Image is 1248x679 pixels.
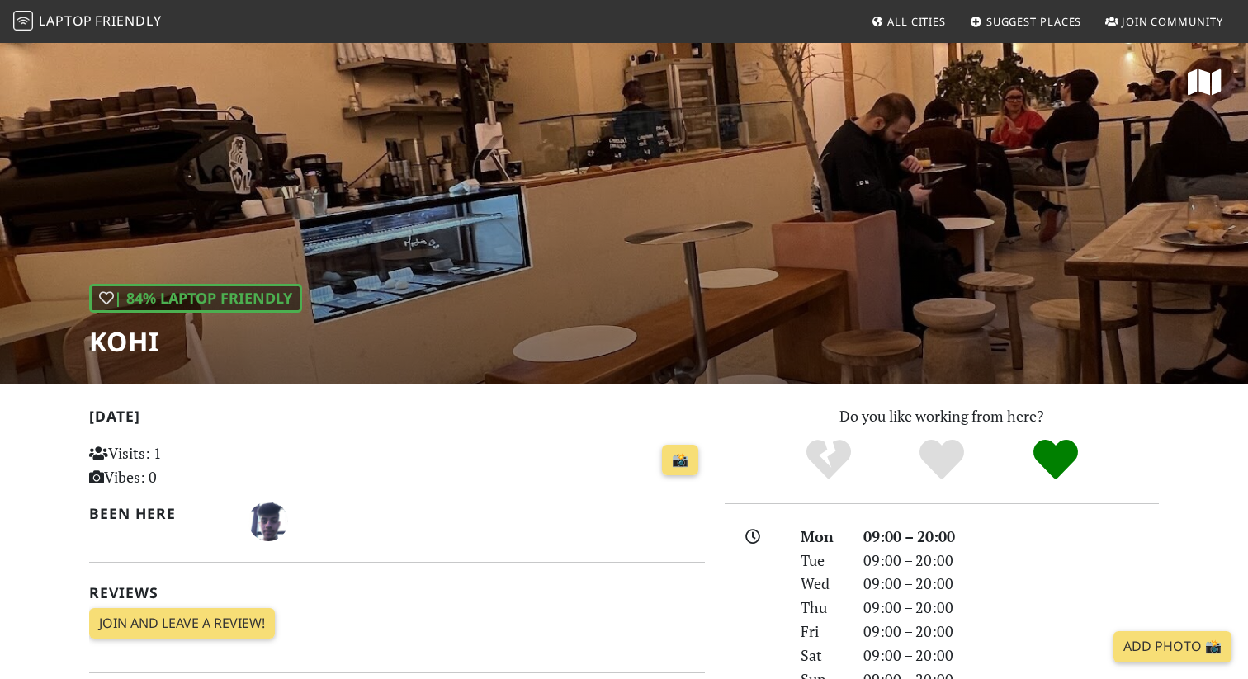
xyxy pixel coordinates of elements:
div: 09:00 – 20:00 [853,596,1169,620]
span: Join Community [1122,14,1223,29]
a: Suggest Places [963,7,1089,36]
div: No [772,437,886,483]
span: Suggest Places [986,14,1082,29]
a: Join and leave a review! [89,608,275,639]
span: Friendly [95,12,161,30]
span: All Cities [887,14,946,29]
h2: [DATE] [89,408,705,431]
a: Add Photo 📸 [1113,631,1231,662]
div: Sat [791,644,853,667]
div: Yes [885,437,999,483]
img: 6648-mendoza.jpg [248,502,288,541]
a: Join Community [1099,7,1230,36]
a: LaptopFriendly LaptopFriendly [13,7,162,36]
span: Omar Mendoza [248,510,288,530]
h1: Kohi [89,326,302,357]
div: Fri [791,620,853,644]
div: Thu [791,596,853,620]
span: Laptop [39,12,92,30]
div: Mon [791,525,853,549]
img: LaptopFriendly [13,11,33,31]
div: | 84% Laptop Friendly [89,284,302,313]
div: Wed [791,572,853,596]
h2: Reviews [89,584,705,601]
div: 09:00 – 20:00 [853,572,1169,596]
p: Do you like working from here? [725,404,1159,428]
div: 09:00 – 20:00 [853,620,1169,644]
a: 📸 [662,445,698,476]
div: 09:00 – 20:00 [853,525,1169,549]
h2: Been here [89,505,229,522]
a: All Cities [864,7,953,36]
div: Definitely! [999,437,1113,483]
div: 09:00 – 20:00 [853,549,1169,573]
div: Tue [791,549,853,573]
p: Visits: 1 Vibes: 0 [89,441,281,489]
div: 09:00 – 20:00 [853,644,1169,667]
